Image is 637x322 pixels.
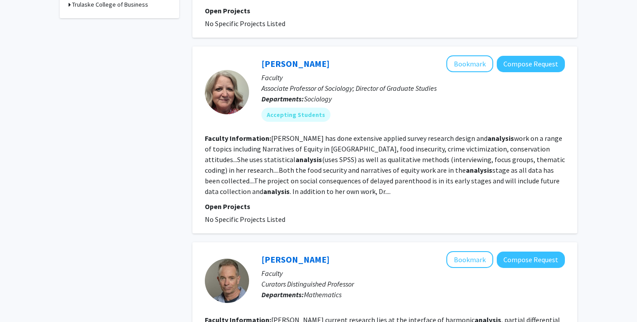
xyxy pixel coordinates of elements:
b: analysis [466,166,492,175]
fg-read-more: [PERSON_NAME] has done extensive applied survey research design and work on a range of topics inc... [205,134,565,196]
b: analysis [263,187,290,196]
p: Associate Professor of Sociology; Director of Graduate Studies [261,83,565,93]
b: analysis [295,155,322,164]
p: Faculty [261,72,565,83]
span: Mathematics [304,290,342,299]
b: analysis [487,134,514,143]
iframe: Chat [7,282,38,315]
button: Add Steve Hofmann to Bookmarks [446,251,493,268]
span: Sociology [304,94,332,103]
mat-chip: Accepting Students [261,108,330,122]
p: Open Projects [205,201,565,212]
a: [PERSON_NAME] [261,58,330,69]
b: Departments: [261,94,304,103]
b: Departments: [261,290,304,299]
button: Compose Request to Joan Hermsen [497,56,565,72]
span: No Specific Projects Listed [205,215,285,224]
p: Open Projects [205,5,565,16]
b: Faculty Information: [205,134,271,143]
p: Curators Distinguished Professor [261,279,565,289]
span: No Specific Projects Listed [205,19,285,28]
button: Add Joan Hermsen to Bookmarks [446,55,493,72]
a: [PERSON_NAME] [261,254,330,265]
button: Compose Request to Steve Hofmann [497,252,565,268]
p: Faculty [261,268,565,279]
